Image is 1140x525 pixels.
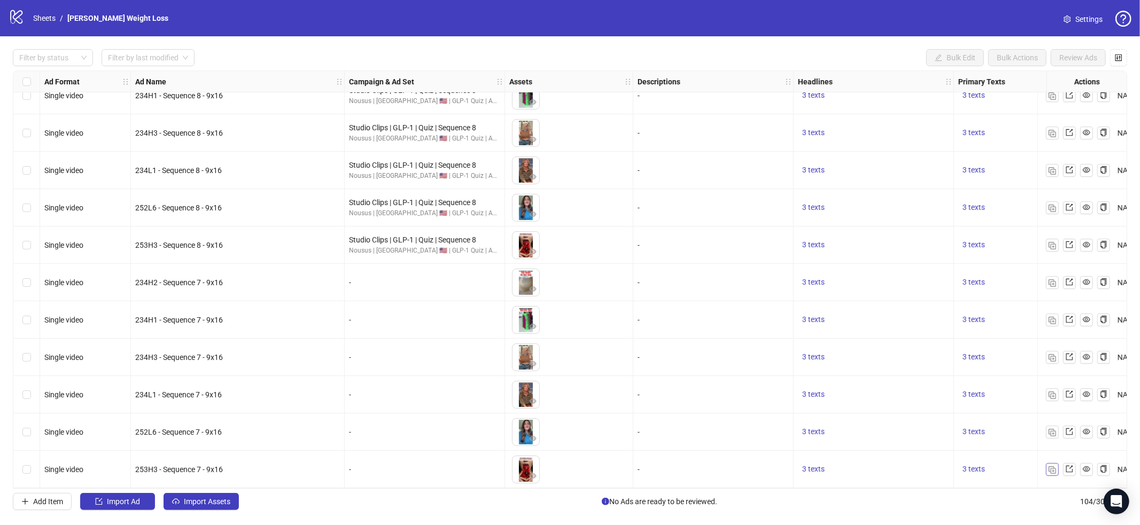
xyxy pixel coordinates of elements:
[638,76,680,88] strong: Descriptions
[526,470,539,483] button: Preview
[802,240,825,249] span: 3 texts
[21,498,29,505] span: plus
[1046,127,1059,139] button: Duplicate
[513,381,539,408] img: Asset 1
[638,241,640,249] span: -
[349,351,500,363] div: -
[129,78,137,85] span: holder
[802,352,825,361] span: 3 texts
[1066,166,1073,174] span: export
[529,98,537,106] span: eye
[785,78,792,85] span: holder
[798,164,829,177] button: 3 texts
[529,173,537,181] span: eye
[128,71,130,92] div: Resize Ad Format column
[798,388,829,401] button: 3 texts
[502,71,505,92] div: Resize Campaign & Ad Set column
[342,71,344,92] div: Resize Ad Name column
[13,339,40,376] div: Select row 101
[349,76,414,88] strong: Campaign & Ad Set
[529,323,537,330] span: eye
[513,157,539,184] img: Asset 1
[135,129,223,137] span: 234H3 - Sequence 8 - 9x16
[926,49,984,66] button: Bulk Edit
[958,164,989,177] button: 3 texts
[135,76,166,88] strong: Ad Name
[349,389,500,401] div: -
[802,315,825,324] span: 3 texts
[44,316,83,324] span: Single video
[349,159,500,171] div: Studio Clips | GLP-1 | Quiz | Sequence 8
[790,71,793,92] div: Resize Descriptions column
[1055,11,1111,28] a: Settings
[349,134,500,144] div: Nousus | [GEOGRAPHIC_DATA] 🇺🇸 | GLP-1 Quiz | ABO | HV | 7DC
[44,76,80,88] strong: Ad Format
[526,395,539,408] button: Preview
[529,285,537,293] span: eye
[1046,276,1059,289] button: Duplicate
[958,201,989,214] button: 3 texts
[529,210,537,218] span: eye
[1083,91,1090,99] span: eye
[1049,466,1056,474] img: Duplicate
[1100,465,1107,473] span: copy
[349,208,500,218] div: Nousus | [GEOGRAPHIC_DATA] 🇺🇸 | GLP-1 Quiz | ABO | HV | 7DC
[1049,167,1056,175] img: Duplicate
[1064,15,1071,23] span: setting
[135,278,223,287] span: 234H2 - Sequence 7 - 9x16
[638,316,640,324] span: -
[958,127,989,139] button: 3 texts
[798,463,829,476] button: 3 texts
[1046,388,1059,401] button: Duplicate
[802,128,825,137] span: 3 texts
[802,166,825,174] span: 3 texts
[798,201,829,214] button: 3 texts
[349,277,500,288] div: -
[44,166,83,175] span: Single video
[1100,390,1107,398] span: copy
[1066,129,1073,136] span: export
[798,239,829,252] button: 3 texts
[44,241,83,249] span: Single video
[1066,390,1073,398] span: export
[13,71,40,92] div: Select all rows
[1104,489,1129,514] div: Open Intercom Messenger
[958,276,989,289] button: 3 texts
[513,232,539,258] img: Asset 1
[13,493,72,510] button: Add Item
[1049,317,1056,324] img: Duplicate
[529,136,537,143] span: eye
[798,127,829,139] button: 3 texts
[509,76,532,88] strong: Assets
[1083,166,1090,174] span: eye
[1100,91,1107,99] span: copy
[963,91,985,99] span: 3 texts
[95,498,103,505] span: import
[526,320,539,333] button: Preview
[1100,278,1107,286] span: copy
[1046,239,1059,252] button: Duplicate
[526,208,539,221] button: Preview
[13,77,40,114] div: Select row 94
[963,390,985,398] span: 3 texts
[349,197,500,208] div: Studio Clips | GLP-1 | Quiz | Sequence 8
[135,353,223,362] span: 234H3 - Sequence 7 - 9x16
[529,435,537,442] span: eye
[496,78,503,85] span: holder
[13,152,40,189] div: Select row 96
[963,166,985,174] span: 3 texts
[963,240,985,249] span: 3 texts
[1110,49,1127,66] button: Configure table settings
[44,390,83,399] span: Single video
[1100,241,1107,248] span: copy
[1049,205,1056,212] img: Duplicate
[624,78,632,85] span: holder
[526,433,539,445] button: Preview
[13,226,40,264] div: Select row 98
[526,358,539,371] button: Preview
[963,352,985,361] span: 3 texts
[526,171,539,184] button: Preview
[1049,92,1056,100] img: Duplicate
[135,390,222,399] span: 234L1 - Sequence 7 - 9x16
[349,314,500,326] div: -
